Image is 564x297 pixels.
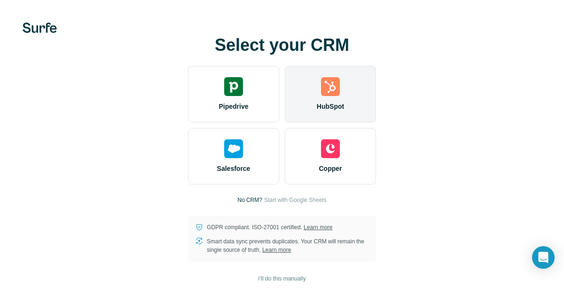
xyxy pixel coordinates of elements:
img: copper's logo [321,139,340,158]
a: Learn more [304,224,332,231]
span: Salesforce [217,164,251,173]
span: Pipedrive [219,102,248,111]
button: I’ll do this manually [251,272,312,286]
h1: Select your CRM [188,36,376,55]
img: Surfe's logo [23,23,57,33]
a: Learn more [262,247,291,253]
button: Start with Google Sheets [264,196,327,204]
img: pipedrive's logo [224,77,243,96]
p: Smart data sync prevents duplicates. Your CRM will remain the single source of truth. [207,237,368,254]
span: Copper [319,164,342,173]
p: No CRM? [237,196,262,204]
div: Open Intercom Messenger [532,246,555,269]
p: GDPR compliant. ISO-27001 certified. [207,223,332,232]
img: hubspot's logo [321,77,340,96]
span: HubSpot [317,102,344,111]
img: salesforce's logo [224,139,243,158]
span: I’ll do this manually [258,274,305,283]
